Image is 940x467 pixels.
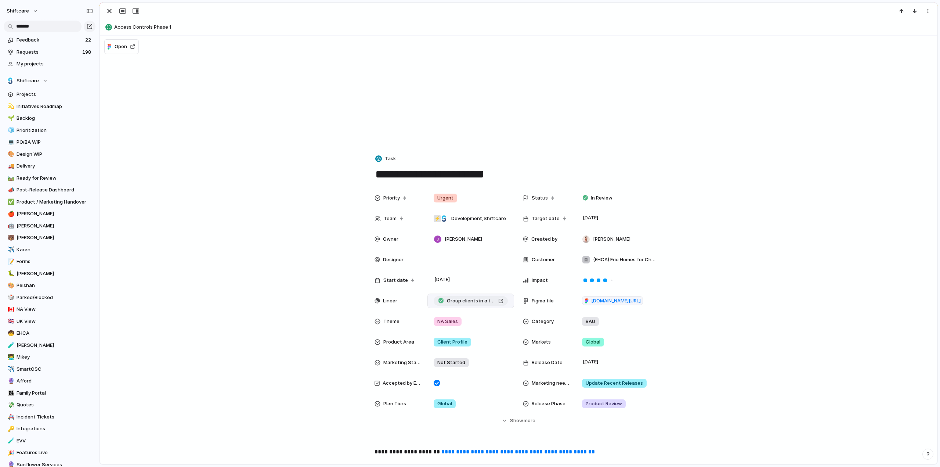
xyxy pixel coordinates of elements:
div: 🎨 [8,150,13,158]
span: Theme [383,318,399,325]
span: [PERSON_NAME] [17,222,93,230]
button: 🛤️ [7,175,14,182]
span: Show [510,417,523,424]
span: shiftcare [7,7,29,15]
button: 👪 [7,389,14,397]
div: ✅ [8,198,13,206]
button: 🔮 [7,377,14,385]
span: Target date [532,215,560,222]
button: 💸 [7,401,14,409]
span: 22 [85,36,93,44]
button: 🔑 [7,425,14,432]
span: Product Review [586,400,622,407]
div: ✈️ [8,245,13,254]
div: 🚚 [8,162,13,170]
span: Global [586,338,600,346]
div: 🧪EVV [4,435,95,446]
span: Client Profile [437,338,467,346]
div: 🧒 [8,329,13,338]
button: 🧪 [7,437,14,445]
button: shiftcare [3,5,42,17]
span: Integrations [17,425,93,432]
span: EVV [17,437,93,445]
div: 🍎[PERSON_NAME] [4,208,95,219]
span: Design WIP [17,151,93,158]
span: Shiftcare [17,77,39,85]
span: Afford [17,377,93,385]
span: Features Live [17,449,93,456]
button: Task [374,154,398,164]
span: Linear [383,297,397,305]
a: 🧒EHCA [4,328,95,339]
button: 🌱 [7,115,14,122]
button: 🎨 [7,151,14,158]
div: 🧪 [8,341,13,349]
div: 💸Quotes [4,399,95,410]
a: 🇬🇧UK View [4,316,95,327]
div: 🧊Prioritization [4,125,95,136]
a: 🇨🇦NA View [4,304,95,315]
div: 🤖[PERSON_NAME] [4,220,95,231]
div: 👨‍💻 [8,353,13,362]
a: Projects [4,89,95,100]
div: 🛤️Ready for Review [4,173,95,184]
span: Ready for Review [17,175,93,182]
div: 🍎 [8,210,13,218]
span: EHCA [17,330,93,337]
a: 🚚Delivery [4,161,95,172]
button: 🍎 [7,210,14,218]
span: NA View [17,306,93,313]
a: 🚑Incident Tickets [4,412,95,423]
span: Forms [17,258,93,265]
button: Showmore [375,414,662,427]
span: Mikey [17,353,93,361]
div: 💻PO/BA WIP [4,137,95,148]
span: Impact [532,277,548,284]
button: 📣 [7,186,14,194]
div: 🧪 [8,437,13,445]
div: ✅Product / Marketing Handover [4,197,95,208]
div: 🔑 [8,425,13,433]
a: 🐻[PERSON_NAME] [4,232,95,243]
div: 👪 [8,389,13,397]
span: Marketing needed [532,380,570,387]
a: Requests198 [4,47,95,58]
a: ✈️Karan [4,244,95,255]
button: 🚚 [7,162,14,170]
button: 🧪 [7,342,14,349]
button: 💫 [7,103,14,110]
div: 🤖 [8,222,13,230]
a: 🎨Peishan [4,280,95,291]
button: 🎉 [7,449,14,456]
div: 📝Forms [4,256,95,267]
span: Designer [383,256,404,263]
button: ✅ [7,198,14,206]
div: 🎲 [8,293,13,302]
span: UK View [17,318,93,325]
div: 🛤️ [8,174,13,182]
span: Incident Tickets [17,413,93,421]
div: 📣 [8,186,13,194]
button: 🤖 [7,222,14,230]
span: more [524,417,535,424]
a: 💫Initiatives Roadmap [4,101,95,112]
a: ✈️SmartOSC [4,364,95,375]
div: 💸 [8,401,13,409]
span: Development , Shiftcare [451,215,506,222]
button: 🇬🇧 [7,318,14,325]
div: 🧪[PERSON_NAME] [4,340,95,351]
span: Marketing Status [383,359,422,366]
div: 👪Family Portal [4,388,95,399]
span: Product / Marketing Handover [17,198,93,206]
div: 🇨🇦 [8,305,13,314]
div: 💻 [8,138,13,147]
div: 🔮Afford [4,376,95,387]
button: 🇨🇦 [7,306,14,313]
span: Created by [531,236,557,243]
span: Access Controls Phase 1 [114,24,934,31]
a: 🔑Integrations [4,423,95,434]
span: Urgent [437,194,453,202]
span: Peishan [17,282,93,289]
